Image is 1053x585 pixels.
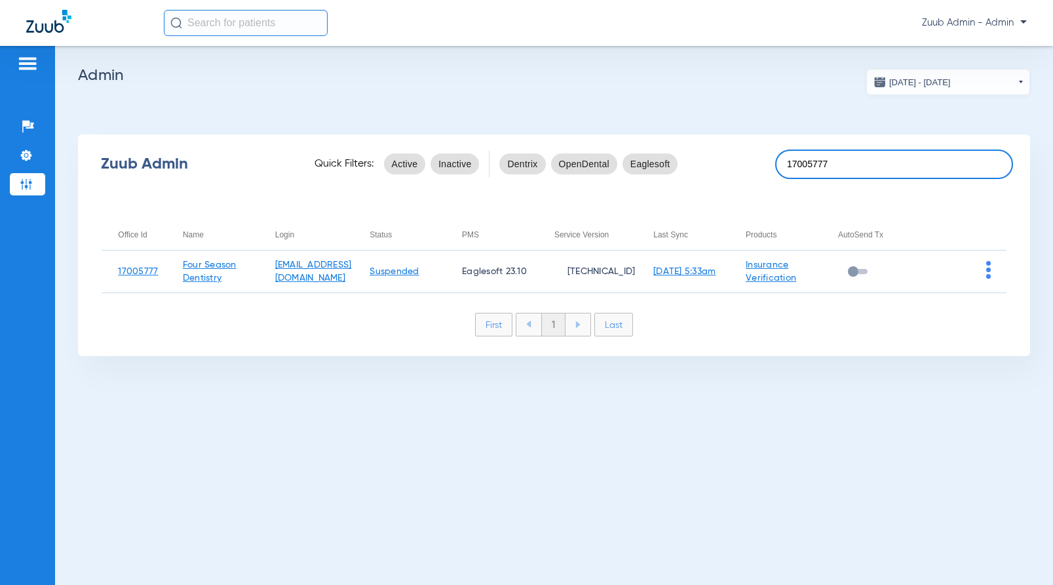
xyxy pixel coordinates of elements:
span: Zuub Admin - Admin [922,16,1027,30]
div: Name [183,228,259,242]
a: Four Season Dentistry [183,260,237,283]
a: Insurance Verification [746,260,796,283]
mat-chip-listbox: status-filters [384,151,480,177]
button: [DATE] - [DATE] [866,69,1030,95]
div: Office Id [118,228,166,242]
div: Status [370,228,446,242]
img: group-dot-blue.svg [986,261,991,279]
div: Office Id [118,228,147,242]
img: arrow-right-blue.svg [575,321,581,328]
div: Name [183,228,204,242]
img: arrow-left-blue.svg [526,321,531,328]
div: Service Version [554,228,637,242]
a: Suspended [370,267,419,276]
a: [DATE] 5:33am [653,267,716,276]
div: PMS [462,228,479,242]
img: Zuub Logo [26,10,71,33]
span: Active [392,157,418,171]
img: date.svg [873,75,887,89]
div: Service Version [554,228,609,242]
img: hamburger-icon [17,56,38,71]
div: AutoSend Tx [838,228,914,242]
div: Last Sync [653,228,688,242]
div: Products [746,228,776,242]
li: 1 [541,313,565,336]
mat-chip-listbox: pms-filters [499,151,678,177]
input: Search for patients [164,10,328,36]
div: Zuub Admin [101,157,292,171]
span: Dentrix [507,157,537,171]
span: Inactive [438,157,471,171]
li: First [475,313,512,336]
li: Last [594,313,633,336]
div: Last Sync [653,228,729,242]
td: Eaglesoft 23.10 [446,251,538,293]
div: Status [370,228,392,242]
input: SEARCH office ID, email, name [775,150,1013,179]
img: Search Icon [170,17,182,29]
span: OpenDental [559,157,609,171]
a: 17005777 [118,267,158,276]
div: AutoSend Tx [838,228,883,242]
div: PMS [462,228,538,242]
span: Eaglesoft [630,157,670,171]
div: Login [275,228,354,242]
td: [TECHNICAL_ID] [538,251,637,293]
span: Quick Filters: [315,157,374,171]
div: Login [275,228,294,242]
div: Products [746,228,822,242]
h2: Admin [78,69,1030,82]
a: [EMAIL_ADDRESS][DOMAIN_NAME] [275,260,352,283]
